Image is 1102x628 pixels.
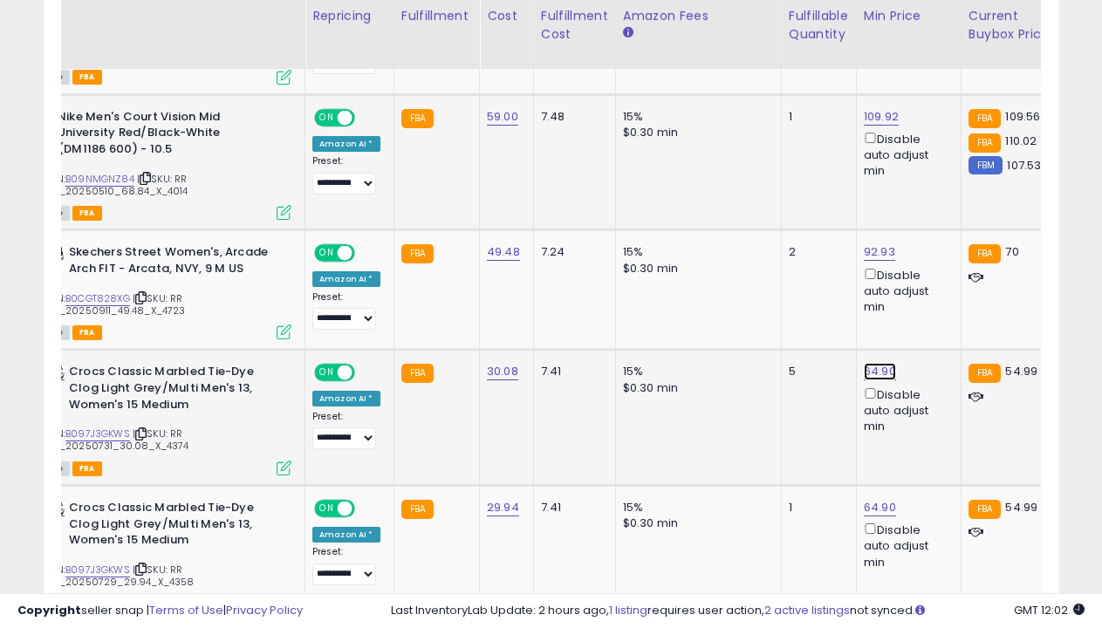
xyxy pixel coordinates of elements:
span: | SKU: RR Shoes_20250729_29.94_X_4358 [30,563,195,589]
a: 1 listing [609,602,647,618]
span: OFF [353,365,380,380]
span: OFF [353,110,380,125]
div: Cost [487,7,526,25]
div: ASIN: [30,244,291,338]
small: FBA [401,364,434,383]
span: | SKU: RR Shoes_20250510_68.84_X_4014 [30,172,188,198]
div: Last InventoryLab Update: 2 hours ago, requires user action, not synced. [391,603,1085,619]
div: $0.30 min [623,515,768,531]
a: 64.90 [864,499,896,516]
a: B0CGT828XG [65,291,130,306]
div: Amazon AI * [312,271,380,287]
small: FBA [401,109,434,128]
div: 7.48 [541,109,602,125]
div: Repricing [312,7,387,25]
div: 1 [789,500,843,515]
div: 15% [623,500,768,515]
span: 109.56 [1005,108,1040,125]
a: 64.90 [864,363,896,380]
div: seller snap | | [17,603,303,619]
div: Amazon Fees [623,7,774,25]
div: Preset: [312,291,380,331]
div: $0.30 min [623,380,768,396]
div: Current Buybox Price [969,7,1058,44]
div: Amazon AI * [312,391,380,406]
a: 49.48 [487,243,520,261]
small: FBM [969,156,1003,174]
a: Terms of Use [149,602,223,618]
div: Disable auto adjust min [864,129,948,180]
a: 29.94 [487,499,519,516]
div: 7.41 [541,500,602,515]
span: OFF [353,502,380,516]
a: 2 active listings [764,602,850,618]
div: $0.30 min [623,125,768,140]
span: 2025-10-10 12:02 GMT [1014,602,1085,618]
span: 54.99 [1005,499,1037,515]
b: Crocs Classic Marbled Tie-Dye Clog Light Grey/Multi Men's 13, Women's 15 Medium [69,500,281,553]
div: 2 [789,244,843,260]
small: FBA [969,244,1001,263]
span: | SKU: RR Shoes_20250911_49.48_X_4723 [30,291,186,317]
span: ON [316,502,338,516]
span: 54.99 [1005,363,1037,379]
a: Privacy Policy [226,602,303,618]
div: 1 [789,109,843,125]
div: Disable auto adjust min [864,385,948,435]
small: Amazon Fees. [623,25,633,41]
div: Amazon AI * [312,136,380,152]
small: FBA [401,244,434,263]
div: 7.24 [541,244,602,260]
div: Title [25,7,298,25]
a: 30.08 [487,363,518,380]
strong: Copyright [17,602,81,618]
div: ASIN: [30,364,291,474]
a: 109.92 [864,108,899,126]
small: FBA [969,109,1001,128]
div: Fulfillable Quantity [789,7,849,44]
span: FBA [72,70,102,85]
b: Crocs Classic Marbled Tie-Dye Clog Light Grey/Multi Men's 13, Women's 15 Medium [69,364,281,417]
div: 15% [623,244,768,260]
div: 15% [623,364,768,379]
span: FBA [72,461,102,476]
small: FBA [969,133,1001,153]
a: B097J3GKWS [65,563,130,577]
span: ON [316,365,338,380]
a: B097J3GKWS [65,427,130,441]
span: ON [316,246,338,261]
div: 7.41 [541,364,602,379]
div: Preset: [312,411,380,450]
small: FBA [969,364,1001,383]
small: FBA [401,500,434,519]
span: | SKU: RR Shoes_20250731_30.08_X_4374 [30,427,189,453]
span: 110.02 [1005,133,1037,149]
div: 15% [623,109,768,125]
small: FBA [969,500,1001,519]
div: Fulfillment Cost [541,7,608,44]
div: Preset: [312,155,380,195]
div: Disable auto adjust min [864,520,948,570]
span: ON [316,110,338,125]
b: Skechers Street Women's, Arcade Arch FIT - Arcata, NVY, 9 M US [69,244,281,281]
div: Amazon AI * [312,527,380,543]
div: Preset: [312,546,380,585]
div: 5 [789,364,843,379]
span: OFF [353,246,380,261]
div: Min Price [864,7,954,25]
div: ASIN: [30,500,291,610]
span: FBA [72,325,102,340]
a: 92.93 [864,243,895,261]
b: Nike Men's Court Vision Mid University Red/Black-White (DM1186 600) - 10.5 [58,109,270,162]
div: ASIN: [30,109,291,219]
div: $0.30 min [623,261,768,276]
div: Fulfillment [401,7,472,25]
div: Disable auto adjust min [864,265,948,316]
span: 107.53 [1007,157,1041,174]
span: 70 [1005,243,1018,260]
span: FBA [72,206,102,221]
a: 59.00 [487,108,518,126]
a: B09NMGNZ84 [65,172,134,187]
